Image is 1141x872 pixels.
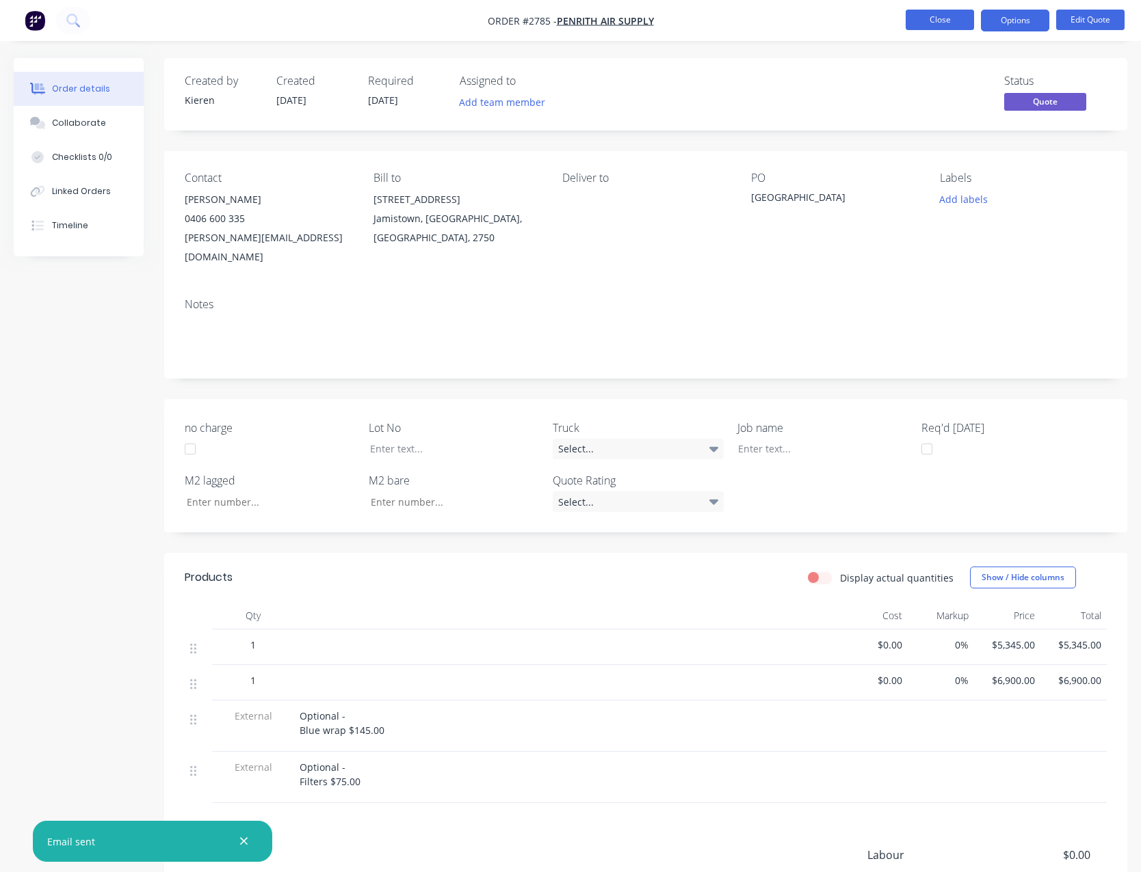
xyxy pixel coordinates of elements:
label: Job name [737,420,908,436]
span: $6,900.00 [980,673,1035,687]
button: Linked Orders [14,174,144,208]
button: Quote [1004,93,1086,113]
span: 1 [250,673,256,687]
div: Created [276,74,352,87]
button: Add labels [932,190,995,208]
a: Penrith Air Supply [557,14,654,27]
div: [PERSON_NAME]0406 600 335[PERSON_NAME][EMAIL_ADDRESS][DOMAIN_NAME] [185,190,352,267]
label: no charge [185,420,356,436]
div: Assigned to [460,74,596,87]
div: Linked Orders [52,185,111,197]
span: Optional - Filters $75.00 [300,761,360,788]
button: Collaborate [14,106,144,140]
button: Timeline [14,208,144,243]
div: Labels [940,172,1107,185]
button: Add team member [460,93,553,111]
div: Qty [212,602,294,629]
div: [STREET_ADDRESS]Jamistown, [GEOGRAPHIC_DATA], [GEOGRAPHIC_DATA], 2750 [373,190,540,247]
label: Req'd [DATE] [921,420,1092,436]
label: M2 bare [369,472,540,489]
button: Options [981,10,1049,31]
div: PO [751,172,918,185]
span: [DATE] [276,94,306,107]
span: [DATE] [368,94,398,107]
div: Email sent [47,834,95,849]
label: Display actual quantities [840,571,954,585]
span: $0.00 [989,847,1090,863]
div: Deliver to [562,172,729,185]
div: Price [974,602,1040,629]
label: Lot No [369,420,540,436]
div: Collaborate [52,117,106,129]
div: [PERSON_NAME][EMAIL_ADDRESS][DOMAIN_NAME] [185,228,352,267]
div: Products [185,569,233,586]
label: M2 lagged [185,472,356,489]
div: Required [368,74,443,87]
button: Show / Hide columns [970,567,1076,588]
input: Enter number... [359,491,540,512]
button: Edit Quote [1056,10,1125,30]
img: Factory [25,10,45,31]
div: 0406 600 335 [185,209,352,228]
label: Quote Rating [553,472,724,489]
label: Truck [553,420,724,436]
div: Created by [185,74,260,87]
span: 0% [913,673,969,687]
span: Optional - Blue wrap $145.00 [300,709,384,737]
div: Bill to [373,172,540,185]
div: [STREET_ADDRESS] [373,190,540,209]
button: Close [906,10,974,30]
div: Select... [553,491,724,512]
div: Order details [52,83,110,95]
input: Enter number... [175,491,356,512]
div: Cost [841,602,908,629]
div: [PERSON_NAME] [185,190,352,209]
span: Labour [867,847,989,863]
span: Quote [1004,93,1086,110]
div: [GEOGRAPHIC_DATA] [751,190,918,209]
div: Total [1040,602,1107,629]
div: Contact [185,172,352,185]
button: Add team member [452,93,553,111]
div: Markup [908,602,974,629]
span: Order #2785 - [488,14,557,27]
div: Kieren [185,93,260,107]
span: $6,900.00 [1046,673,1101,687]
span: External [218,709,289,723]
span: 0% [913,638,969,652]
button: Checklists 0/0 [14,140,144,174]
span: $0.00 [847,638,902,652]
div: Checklists 0/0 [52,151,112,163]
span: External [218,760,289,774]
span: $5,345.00 [1046,638,1101,652]
div: Jamistown, [GEOGRAPHIC_DATA], [GEOGRAPHIC_DATA], 2750 [373,209,540,247]
div: Notes [185,298,1107,311]
span: 1 [250,638,256,652]
div: Status [1004,74,1107,87]
button: Order details [14,72,144,106]
div: Timeline [52,219,88,232]
div: Select... [553,439,724,459]
span: $0.00 [847,673,902,687]
span: $5,345.00 [980,638,1035,652]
